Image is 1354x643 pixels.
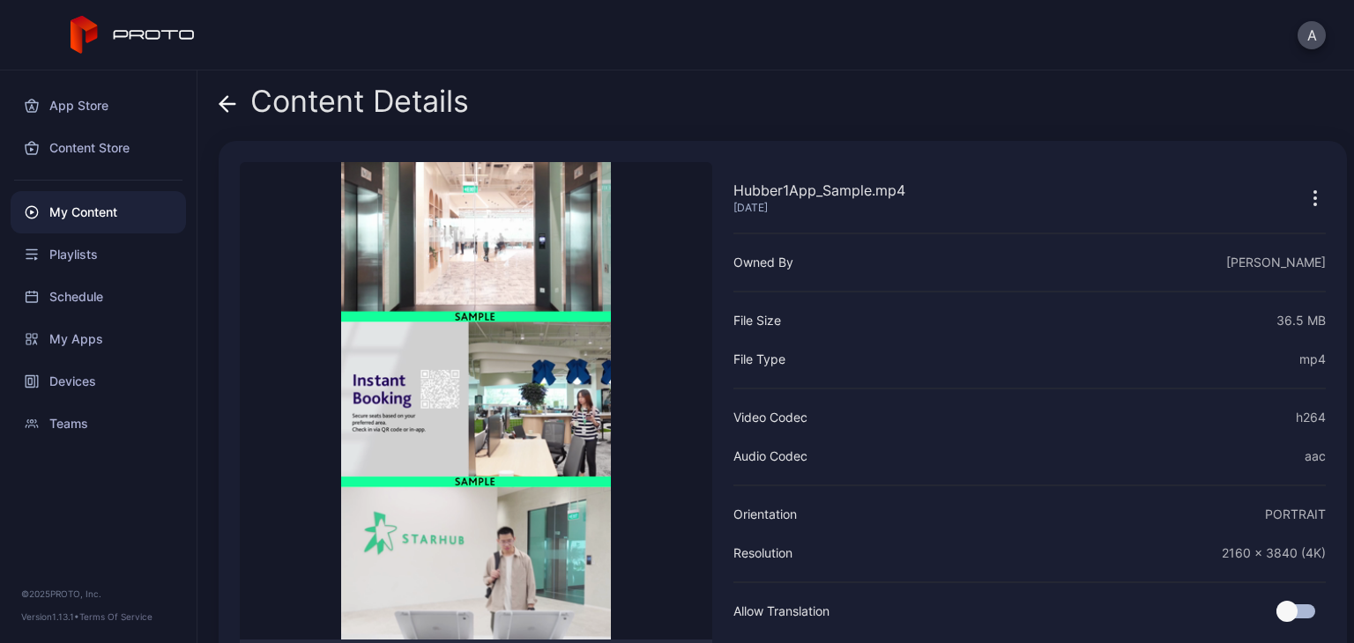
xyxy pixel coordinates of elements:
[219,85,469,127] div: Content Details
[11,318,186,360] a: My Apps
[1265,504,1326,525] div: PORTRAIT
[1299,349,1326,370] div: mp4
[1222,543,1326,564] div: 2160 x 3840 (4K)
[11,127,186,169] a: Content Store
[11,85,186,127] a: App Store
[733,180,905,201] div: Hubber1App_Sample.mp4
[733,446,807,467] div: Audio Codec
[733,504,797,525] div: Orientation
[11,360,186,403] a: Devices
[1296,407,1326,428] div: h264
[1276,310,1326,331] div: 36.5 MB
[79,611,153,622] a: Terms Of Service
[11,233,186,276] a: Playlists
[1305,446,1326,467] div: aac
[733,407,807,428] div: Video Codec
[733,310,781,331] div: File Size
[1298,21,1326,49] button: A
[733,252,793,273] div: Owned By
[21,587,175,601] div: © 2025 PROTO, Inc.
[733,601,830,622] div: Allow Translation
[11,276,186,318] a: Schedule
[21,611,79,622] span: Version 1.13.1 •
[733,543,792,564] div: Resolution
[11,403,186,445] a: Teams
[240,162,712,639] video: Sorry, your browser doesn‘t support embedded videos
[733,349,785,370] div: File Type
[11,191,186,233] a: My Content
[733,201,905,215] div: [DATE]
[1226,252,1326,273] div: [PERSON_NAME]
